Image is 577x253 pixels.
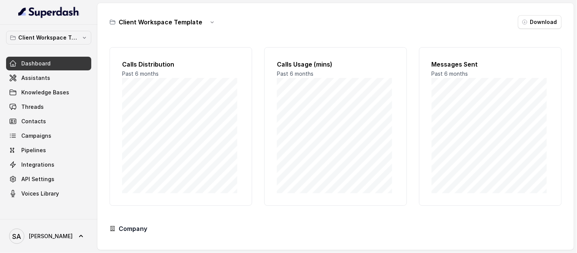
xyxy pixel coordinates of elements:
[18,33,79,42] p: Client Workspace Template
[6,100,91,114] a: Threads
[21,103,44,111] span: Threads
[13,232,21,240] text: SA
[21,60,51,67] span: Dashboard
[6,158,91,172] a: Integrations
[119,18,202,27] h3: Client Workspace Template
[518,15,562,29] button: Download
[6,129,91,143] a: Campaigns
[6,115,91,128] a: Contacts
[21,89,69,96] span: Knowledge Bases
[21,190,59,197] span: Voices Library
[6,172,91,186] a: API Settings
[29,232,73,240] span: [PERSON_NAME]
[18,6,79,18] img: light.svg
[6,187,91,200] a: Voices Library
[6,86,91,99] a: Knowledge Bases
[6,57,91,70] a: Dashboard
[119,224,147,233] h3: Company
[432,70,468,77] span: Past 6 months
[122,70,159,77] span: Past 6 months
[6,71,91,85] a: Assistants
[21,118,46,125] span: Contacts
[6,226,91,247] a: [PERSON_NAME]
[21,132,51,140] span: Campaigns
[21,146,46,154] span: Pipelines
[277,60,394,69] h2: Calls Usage (mins)
[21,74,50,82] span: Assistants
[277,70,313,77] span: Past 6 months
[6,143,91,157] a: Pipelines
[6,31,91,45] button: Client Workspace Template
[21,161,54,169] span: Integrations
[21,175,54,183] span: API Settings
[122,60,240,69] h2: Calls Distribution
[432,60,549,69] h2: Messages Sent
